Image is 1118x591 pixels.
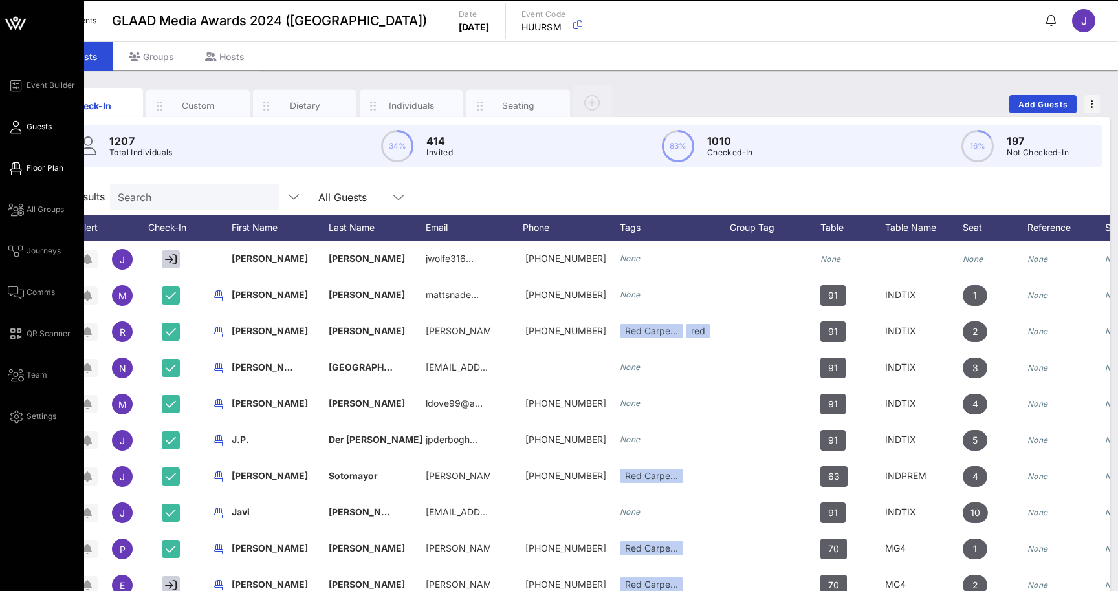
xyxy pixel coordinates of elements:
span: 91 [828,285,838,306]
span: 91 [828,394,838,414]
i: None [820,254,841,264]
span: Javi [232,506,250,517]
span: J.P. [232,434,249,445]
span: GLAAD Media Awards 2024 ([GEOGRAPHIC_DATA]) [112,11,427,30]
p: ldove99@a… [426,385,483,422]
p: 197 [1007,133,1069,149]
span: J [120,254,125,265]
div: Reference [1027,215,1105,241]
i: None [620,507,641,517]
p: Not Checked-In [1007,146,1069,159]
span: QR Scanner [27,328,71,339]
span: 70 [828,539,839,559]
span: M [118,290,127,301]
a: Journeys [8,243,61,259]
i: None [620,435,641,444]
a: Floor Plan [8,160,63,176]
span: R [120,327,126,338]
span: [PERSON_NAME] [329,253,405,264]
p: Event Code [521,8,566,21]
span: [PERSON_NAME] [232,579,308,590]
p: jwolfe316… [426,241,474,277]
div: Individuals [383,100,441,112]
span: J [120,435,125,446]
div: Custom [170,100,227,112]
span: 1 [973,285,977,306]
div: INDTIX [885,277,963,313]
span: J [120,508,125,519]
a: Event Builder [8,78,75,93]
div: Alert [71,215,104,241]
span: [PERSON_NAME] [329,543,405,553]
span: J [120,471,125,482]
i: None [1027,508,1048,517]
span: Floor Plan [27,162,63,174]
span: 3 [972,358,978,378]
span: [EMAIL_ADDRESS][DOMAIN_NAME] [426,361,582,372]
div: INDPREM [885,458,963,494]
p: Invited [426,146,453,159]
div: J [1072,9,1095,32]
span: [EMAIL_ADDRESS][PERSON_NAME][PERSON_NAME][DOMAIN_NAME] [426,506,730,517]
span: E [120,580,125,591]
div: INDTIX [885,349,963,385]
i: None [1027,471,1048,481]
div: Red Carpe… [620,469,683,483]
div: Tags [620,215,730,241]
div: Seat [963,215,1027,241]
span: [PERSON_NAME] [329,398,405,409]
span: Journeys [27,245,61,257]
span: +13146144490 [525,253,606,264]
span: 91 [828,502,838,523]
span: All Groups [27,204,64,215]
span: 91 [828,430,838,451]
span: N [119,363,126,374]
span: M [118,399,127,410]
div: Red Carpe… [620,324,683,338]
span: +19013370080 [525,579,606,590]
div: Groups [113,42,190,71]
span: Add Guests [1018,100,1069,109]
p: HUURSM [521,21,566,34]
span: [PERSON_NAME] [232,289,308,300]
i: None [1027,290,1048,300]
span: [PERSON_NAME] [232,398,308,409]
p: [PERSON_NAME].c… [426,530,490,566]
span: 1 [973,539,977,559]
span: Guests [27,121,52,133]
p: Total Individuals [109,146,173,159]
span: [PERSON_NAME] [329,289,405,300]
span: +17029857788 [525,325,606,336]
span: [PERSON_NAME] [329,325,405,336]
span: 5 [972,430,978,451]
a: All Groups [8,202,64,217]
span: 4 [972,466,978,487]
button: Add Guests [1009,95,1077,113]
div: INDTIX [885,385,963,422]
span: [PERSON_NAME] [232,470,308,481]
span: P [120,544,126,555]
i: None [963,254,983,264]
span: Team [27,369,47,381]
span: [PERSON_NAME] [232,543,308,553]
span: Settings [27,411,56,422]
div: Table Name [885,215,963,241]
div: Hosts [190,42,260,71]
i: None [1027,254,1048,264]
div: Dietary [276,100,334,112]
div: First Name [232,215,329,241]
span: Sotomayor [329,470,378,481]
span: Event Builder [27,80,75,91]
i: None [1027,544,1048,553]
span: Der [PERSON_NAME] [329,434,422,445]
span: [PERSON_NAME] [329,579,405,590]
div: red [686,324,710,338]
i: None [1027,363,1048,372]
span: J [1081,14,1087,27]
p: 1010 [707,133,753,149]
span: 10 [970,502,980,523]
a: QR Scanner [8,326,71,341]
span: 2 [972,321,978,342]
span: Comms [27,286,55,298]
span: +15612712317 [525,289,606,300]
